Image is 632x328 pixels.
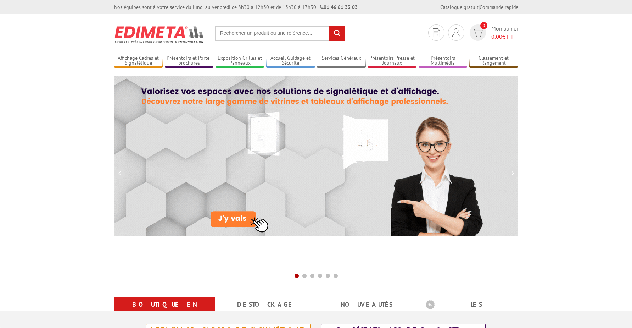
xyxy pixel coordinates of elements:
[433,28,440,37] img: devis rapide
[440,4,518,11] div: |
[480,4,518,10] a: Commande rapide
[114,4,358,11] div: Nos équipes sont à votre service du lundi au vendredi de 8h30 à 12h30 et de 13h30 à 17h30
[491,33,518,41] span: € HT
[123,298,207,324] a: Boutique en ligne
[329,26,345,41] input: rechercher
[491,24,518,41] span: Mon panier
[325,298,409,311] a: nouveautés
[114,21,205,48] img: Présentoir, panneau, stand - Edimeta - PLV, affichage, mobilier bureau, entreprise
[468,24,518,41] a: devis rapide 0 Mon panier 0,00€ HT
[215,26,345,41] input: Rechercher un produit ou une référence...
[368,55,416,67] a: Présentoirs Presse et Journaux
[426,298,510,324] a: Les promotions
[216,55,264,67] a: Exposition Grilles et Panneaux
[469,55,518,67] a: Classement et Rangement
[317,55,366,67] a: Services Généraux
[419,55,468,67] a: Présentoirs Multimédia
[114,55,163,67] a: Affichage Cadres et Signalétique
[426,298,514,312] b: Les promotions
[440,4,479,10] a: Catalogue gratuit
[491,33,502,40] span: 0,00
[266,55,315,67] a: Accueil Guidage et Sécurité
[472,29,483,37] img: devis rapide
[165,55,214,67] a: Présentoirs et Porte-brochures
[224,298,308,311] a: Destockage
[452,28,460,37] img: devis rapide
[320,4,358,10] strong: 01 46 81 33 03
[480,22,487,29] span: 0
